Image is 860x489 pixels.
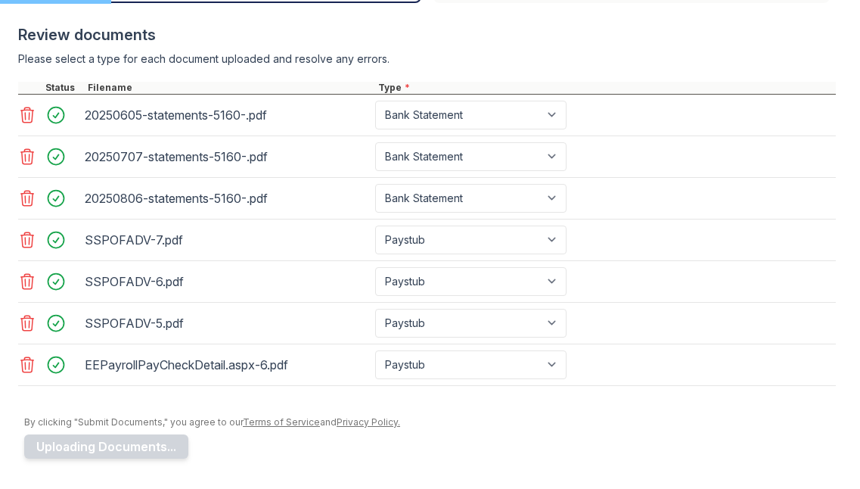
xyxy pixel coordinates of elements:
[85,228,369,252] div: SSPOFADV-7.pdf
[85,82,375,94] div: Filename
[85,103,369,127] div: 20250605-statements-5160-.pdf
[337,416,400,428] a: Privacy Policy.
[85,269,369,294] div: SSPOFADV-6.pdf
[42,82,85,94] div: Status
[24,434,188,459] button: Uploading Documents...
[18,24,836,45] div: Review documents
[24,416,836,428] div: By clicking "Submit Documents," you agree to our and
[85,186,369,210] div: 20250806-statements-5160-.pdf
[85,353,369,377] div: EEPayrollPayCheckDetail.aspx-6.pdf
[243,416,320,428] a: Terms of Service
[85,145,369,169] div: 20250707-statements-5160-.pdf
[375,82,836,94] div: Type
[18,51,836,67] div: Please select a type for each document uploaded and resolve any errors.
[85,311,369,335] div: SSPOFADV-5.pdf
